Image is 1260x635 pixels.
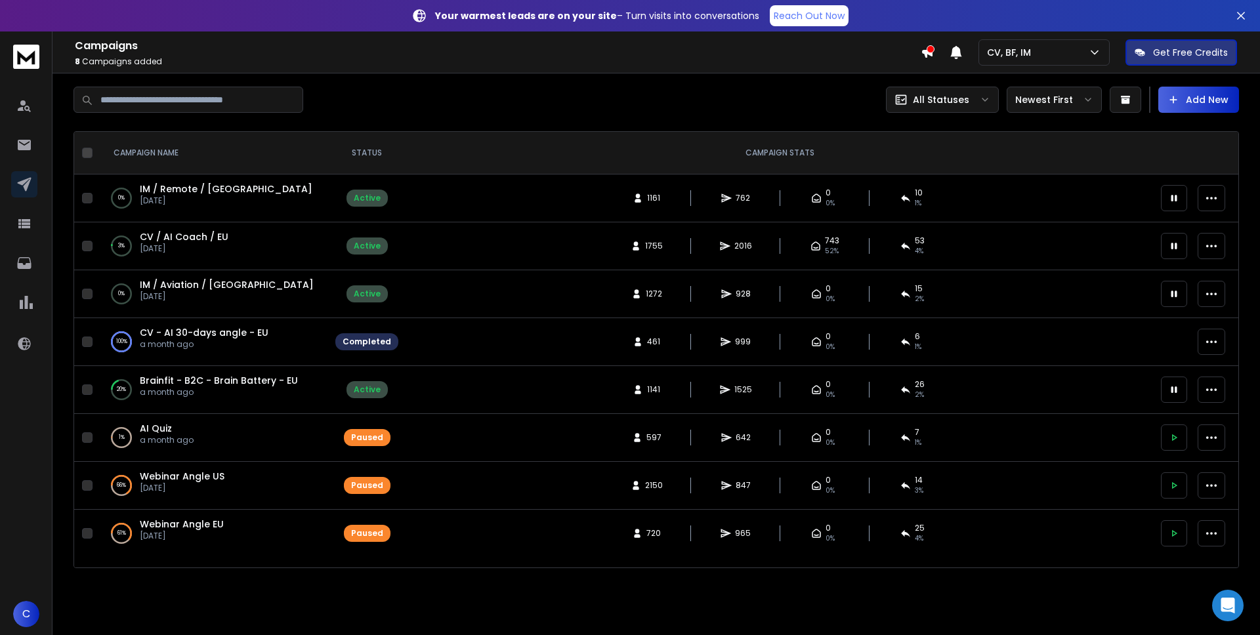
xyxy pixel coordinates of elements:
[915,246,923,256] span: 4 %
[140,243,228,254] p: [DATE]
[774,9,845,22] p: Reach Out Now
[116,335,127,348] p: 100 %
[140,326,268,339] a: CV - AI 30-days angle - EU
[98,366,327,414] td: 20%Brainfit - B2C - Brain Battery - EUa month ago
[647,384,660,395] span: 1141
[915,236,925,246] span: 53
[826,533,835,544] span: 0%
[13,45,39,69] img: logo
[354,289,381,299] div: Active
[915,294,924,304] span: 2 %
[826,390,835,400] span: 0%
[98,318,327,366] td: 100%CV - AI 30-days angle - EUa month ago
[140,230,228,243] a: CV / AI Coach / EU
[736,480,751,491] span: 847
[826,342,835,352] span: 0%
[140,291,314,302] p: [DATE]
[826,294,835,304] span: 0%
[13,601,39,627] button: C
[915,331,920,342] span: 6
[915,475,923,485] span: 14
[647,193,660,203] span: 1161
[736,432,751,443] span: 642
[826,331,831,342] span: 0
[915,533,923,544] span: 4 %
[140,182,312,195] a: IM / Remote / [GEOGRAPHIC_DATA]
[1125,39,1237,66] button: Get Free Credits
[140,374,298,387] a: Brainfit - B2C - Brain Battery - EU
[435,9,617,22] strong: Your warmest leads are on your site
[915,427,919,438] span: 7
[140,470,224,483] a: Webinar Angle US
[826,188,831,198] span: 0
[343,337,391,347] div: Completed
[915,485,923,496] span: 3 %
[734,241,752,251] span: 2016
[406,132,1153,174] th: CAMPAIGN STATS
[140,195,312,206] p: [DATE]
[913,93,969,106] p: All Statuses
[354,384,381,395] div: Active
[915,379,925,390] span: 26
[825,246,839,256] span: 52 %
[140,387,298,398] p: a month ago
[987,46,1036,59] p: CV, BF, IM
[734,384,752,395] span: 1525
[98,174,327,222] td: 0%IM / Remote / [GEOGRAPHIC_DATA][DATE]
[75,38,921,54] h1: Campaigns
[98,222,327,270] td: 3%CV / AI Coach / EU[DATE]
[98,270,327,318] td: 0%IM / Aviation / [GEOGRAPHIC_DATA][DATE]
[1007,87,1102,113] button: Newest First
[736,193,750,203] span: 762
[140,435,194,445] p: a month ago
[826,283,831,294] span: 0
[826,198,835,209] span: 0%
[736,289,751,299] span: 928
[735,337,751,347] span: 999
[645,480,663,491] span: 2150
[140,339,268,350] p: a month ago
[351,480,383,491] div: Paused
[98,132,327,174] th: CAMPAIGN NAME
[351,528,383,539] div: Paused
[354,241,381,251] div: Active
[826,523,831,533] span: 0
[770,5,849,26] a: Reach Out Now
[75,56,921,67] p: Campaigns added
[915,198,921,209] span: 1 %
[140,278,314,291] a: IM / Aviation / [GEOGRAPHIC_DATA]
[119,431,125,444] p: 1 %
[826,485,835,496] span: 0%
[915,283,923,294] span: 15
[140,531,224,541] p: [DATE]
[915,342,921,352] span: 1 %
[826,475,831,485] span: 0
[140,518,224,531] a: Webinar Angle EU
[915,188,923,198] span: 10
[1212,590,1244,621] div: Open Intercom Messenger
[825,236,839,246] span: 743
[915,390,924,400] span: 2 %
[117,527,126,540] p: 61 %
[117,383,126,396] p: 20 %
[140,483,224,493] p: [DATE]
[118,239,125,253] p: 3 %
[118,287,125,300] p: 0 %
[327,132,406,174] th: STATUS
[1153,46,1228,59] p: Get Free Credits
[647,337,660,347] span: 461
[98,510,327,558] td: 61%Webinar Angle EU[DATE]
[826,427,831,438] span: 0
[140,422,172,435] a: AI Quiz
[75,56,80,67] span: 8
[435,9,759,22] p: – Turn visits into conversations
[646,289,662,299] span: 1272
